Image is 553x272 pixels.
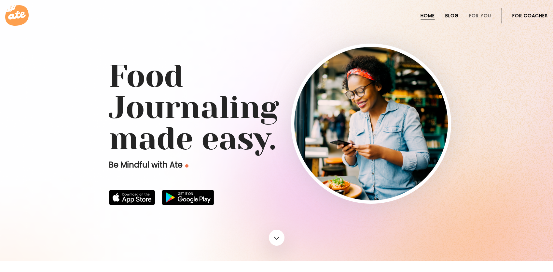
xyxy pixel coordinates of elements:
[294,47,448,200] img: home-hero-img-rounded.png
[445,13,459,18] a: Blog
[109,160,291,170] p: Be Mindful with Ate
[421,13,435,18] a: Home
[469,13,491,18] a: For You
[512,13,548,18] a: For Coaches
[162,190,214,205] img: badge-download-google.png
[109,190,156,205] img: badge-download-apple.svg
[109,61,445,155] h1: Food Journaling made easy.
